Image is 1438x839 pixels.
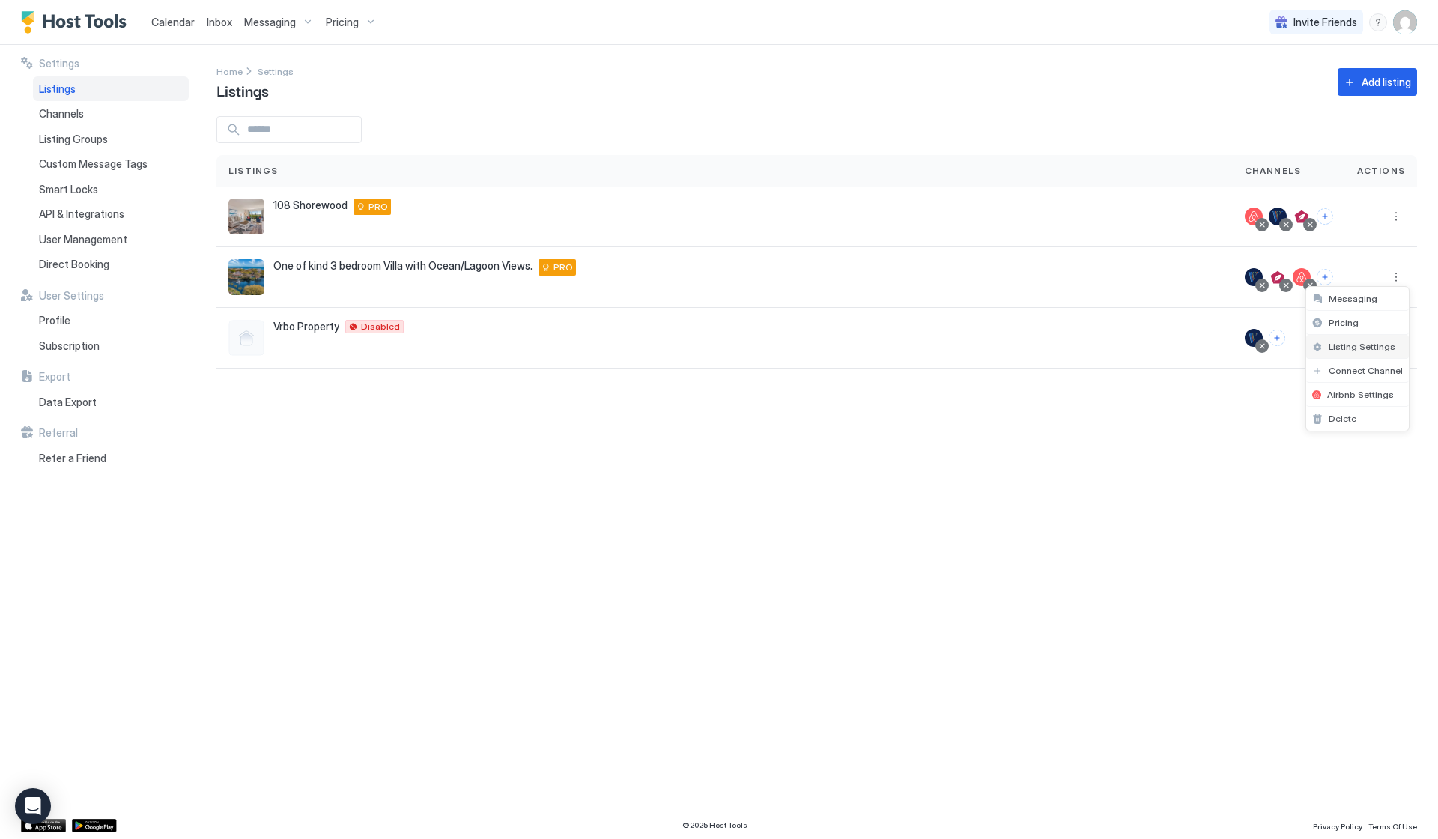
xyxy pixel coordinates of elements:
[1329,317,1359,328] span: Pricing
[1329,413,1356,424] span: Delete
[1327,389,1394,400] span: Airbnb Settings
[1329,341,1395,352] span: Listing Settings
[1329,365,1403,376] span: Connect Channel
[15,788,51,824] div: Open Intercom Messenger
[1329,293,1377,304] span: Messaging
